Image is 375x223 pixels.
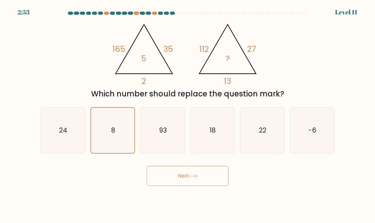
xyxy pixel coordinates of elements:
[163,43,173,55] tspan: 35
[335,8,357,17] div: Level 11
[259,126,266,135] text: 22
[59,126,68,135] text: 24
[247,43,256,55] tspan: 27
[309,126,317,135] text: -6
[112,43,125,55] tspan: 165
[199,43,209,55] tspan: 112
[44,88,331,100] div: Which number should replace the question mark?
[18,8,30,17] div: 2:53
[142,53,147,64] tspan: 5
[111,126,115,135] text: 8
[226,53,230,64] tspan: ?
[210,126,216,135] text: 18
[159,126,167,135] text: 93
[142,75,146,87] tspan: 2
[224,75,231,87] tspan: 13
[147,166,228,186] button: Next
